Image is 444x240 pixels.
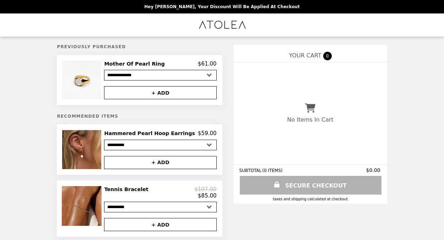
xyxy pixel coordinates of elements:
button: + ADD [104,218,216,231]
h2: Mother Of Pearl Ring [104,61,167,67]
h5: Previously Purchased [57,44,222,49]
button: + ADD [104,86,216,99]
img: Mother Of Pearl Ring [62,61,103,99]
img: Hammered Pearl Hoop Earrings [62,130,103,169]
span: YOUR CART [289,52,321,59]
div: Taxes and Shipping calculated at checkout [239,197,381,201]
select: Select a product variant [104,70,216,80]
select: Select a product variant [104,140,216,150]
span: 0 [323,52,332,60]
span: SUBTOTAL [239,168,262,173]
p: $85.00 [198,192,217,199]
select: Select a product variant [104,202,216,212]
h2: Hammered Pearl Hoop Earrings [104,130,198,136]
button: + ADD [104,156,216,169]
img: Brand Logo [198,18,247,32]
h2: Tennis Bracelet [104,186,151,192]
h5: Recommended Items [57,114,222,119]
span: $0.00 [366,167,381,173]
p: No Items In Cart [287,116,333,123]
p: Hey [PERSON_NAME], your discount will be applied at checkout [144,4,299,9]
img: Tennis Bracelet [62,186,103,226]
p: $61.00 [198,61,217,67]
span: ( 0 ITEMS ) [262,168,282,173]
p: $107.00 [195,186,217,192]
p: $59.00 [198,130,217,136]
